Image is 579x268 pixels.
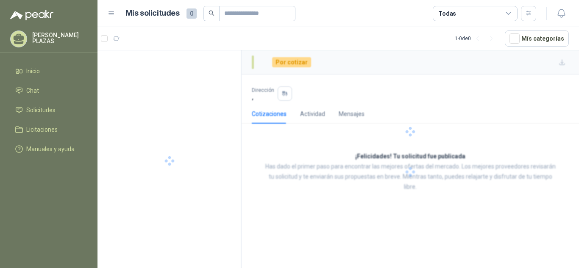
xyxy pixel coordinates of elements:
[26,144,75,154] span: Manuales y ayuda
[10,102,87,118] a: Solicitudes
[10,122,87,138] a: Licitaciones
[32,32,87,44] p: [PERSON_NAME] PLAZAS
[209,10,214,16] span: search
[10,10,53,20] img: Logo peakr
[10,63,87,79] a: Inicio
[187,8,197,19] span: 0
[26,66,40,76] span: Inicio
[26,86,39,95] span: Chat
[505,30,569,47] button: Mís categorías
[26,125,58,134] span: Licitaciones
[26,105,56,115] span: Solicitudes
[455,32,498,45] div: 1 - 0 de 0
[10,141,87,157] a: Manuales y ayuda
[438,9,456,18] div: Todas
[125,7,180,19] h1: Mis solicitudes
[10,83,87,99] a: Chat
